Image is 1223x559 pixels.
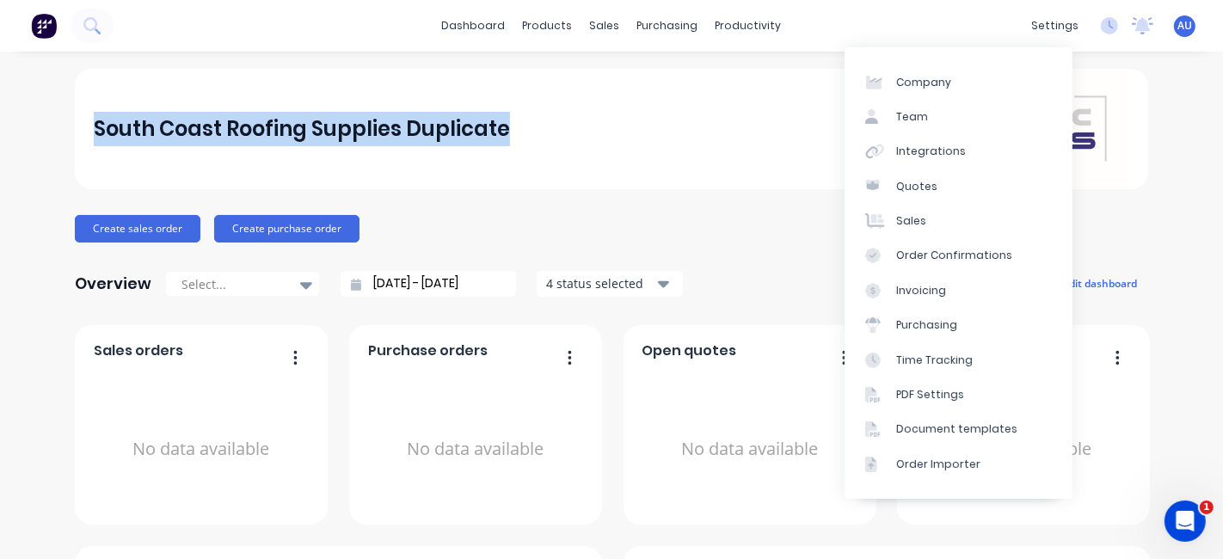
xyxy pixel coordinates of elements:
span: Sales orders [94,341,183,361]
a: Team [845,100,1072,134]
button: Create sales order [75,215,200,243]
a: Integrations [845,134,1072,169]
div: Quotes [896,179,937,194]
div: Company [896,75,951,90]
div: No data available [94,368,310,531]
a: Purchasing [845,308,1072,342]
a: Sales [845,204,1072,238]
div: PDF Settings [896,387,964,402]
div: Purchasing [896,317,957,333]
a: Order Importer [845,447,1072,482]
div: Order Confirmations [896,248,1012,263]
img: Factory [31,13,57,39]
a: Order Confirmations [845,238,1072,273]
div: Document templates [896,421,1017,437]
span: 1 [1200,501,1214,514]
div: Integrations [896,144,966,159]
a: PDF Settings [845,378,1072,412]
div: sales [581,13,629,39]
div: No data available [368,368,584,531]
div: Invoicing [896,283,946,298]
a: Quotes [845,169,1072,204]
div: Team [896,109,928,125]
div: Time Tracking [896,353,973,368]
span: Open quotes [642,341,737,361]
div: Order Importer [896,457,980,472]
div: Sales [896,213,926,229]
button: edit dashboard [1052,272,1148,294]
div: settings [1023,13,1087,39]
iframe: Intercom live chat [1165,501,1206,542]
a: Document templates [845,412,1072,446]
div: 4 status selected [546,274,655,292]
a: Company [845,64,1072,99]
span: Purchase orders [368,341,488,361]
a: Time Tracking [845,342,1072,377]
span: AU [1177,18,1192,34]
button: Create purchase order [214,215,360,243]
div: No data available [642,368,858,531]
button: 4 status selected [537,271,683,297]
a: Invoicing [845,273,1072,308]
div: Overview [75,267,151,301]
div: productivity [707,13,790,39]
div: products [514,13,581,39]
div: South Coast Roofing Supplies Duplicate [94,112,510,146]
a: dashboard [433,13,514,39]
div: purchasing [629,13,707,39]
